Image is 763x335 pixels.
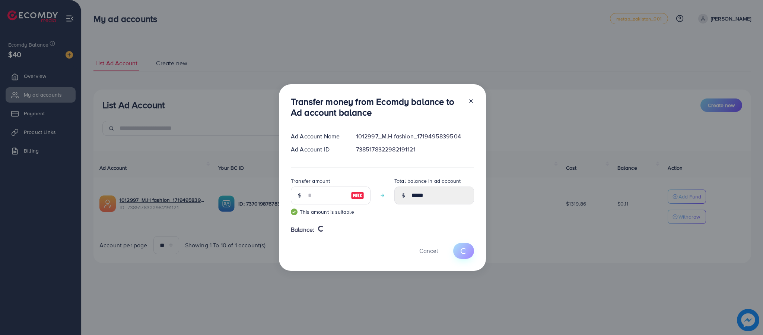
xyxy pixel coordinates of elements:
img: image [351,191,364,200]
label: Transfer amount [291,177,330,185]
div: 1012997_M.H fashion_1719495839504 [350,132,480,141]
span: Balance: [291,225,314,234]
img: guide [291,209,298,215]
label: Total balance in ad account [394,177,461,185]
button: Cancel [410,243,447,259]
h3: Transfer money from Ecomdy balance to Ad account balance [291,96,462,118]
div: 7385178322982191121 [350,145,480,154]
div: Ad Account Name [285,132,350,141]
span: Cancel [419,247,438,255]
small: This amount is suitable [291,208,371,216]
div: Ad Account ID [285,145,350,154]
